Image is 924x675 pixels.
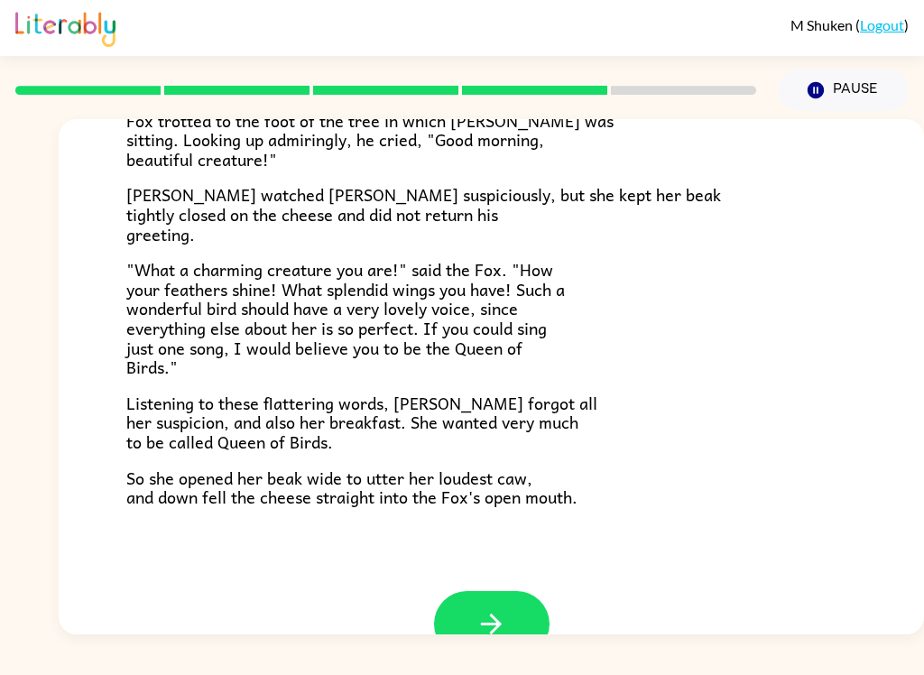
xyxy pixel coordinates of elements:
[790,16,909,33] div: ( )
[126,181,721,246] span: [PERSON_NAME] watched [PERSON_NAME] suspiciously, but she kept her beak tightly closed on the che...
[778,69,909,111] button: Pause
[126,107,614,172] span: Fox trotted to the foot of the tree in which [PERSON_NAME] was sitting. Looking up admiringly, he...
[860,16,904,33] a: Logout
[15,7,115,47] img: Literably
[126,390,597,455] span: Listening to these flattering words, [PERSON_NAME] forgot all her suspicion, and also her breakfa...
[790,16,855,33] span: M Shuken
[126,256,565,380] span: "What a charming creature you are!" said the Fox. "How your feathers shine! What splendid wings y...
[126,465,577,511] span: So she opened her beak wide to utter her loudest caw, and down fell the cheese straight into the ...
